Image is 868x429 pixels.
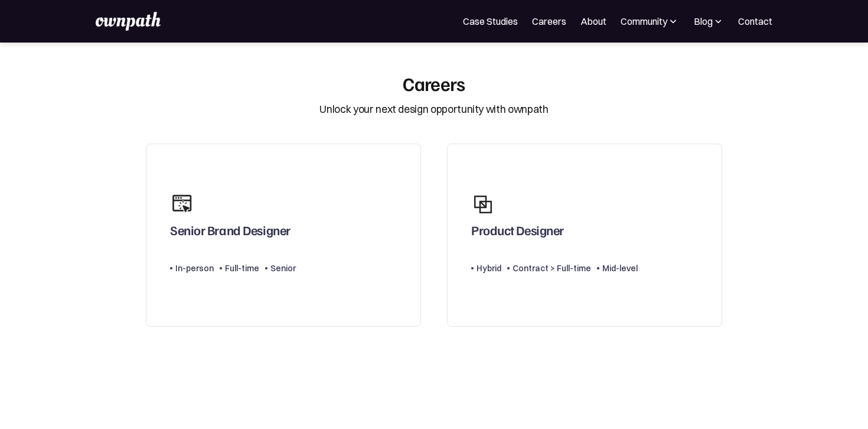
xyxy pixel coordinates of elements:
[694,14,713,28] div: Blog
[225,261,259,275] div: Full-time
[621,14,667,28] div: Community
[602,261,638,275] div: Mid-level
[463,14,518,28] a: Case Studies
[270,261,296,275] div: Senior
[319,102,548,117] div: Unlock your next design opportunity with ownpath
[175,261,214,275] div: In-person
[738,14,772,28] a: Contact
[621,14,679,28] div: Community
[447,144,722,327] a: Product DesignerHybridContract > Full-timeMid-level
[146,144,421,327] a: Senior Brand DesignerIn-personFull-timeSenior
[580,14,606,28] a: About
[532,14,566,28] a: Careers
[513,261,591,275] div: Contract > Full-time
[170,222,291,243] div: Senior Brand Designer
[471,222,564,243] div: Product Designer
[477,261,501,275] div: Hybrid
[693,14,724,28] div: Blog
[403,72,465,95] div: Careers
